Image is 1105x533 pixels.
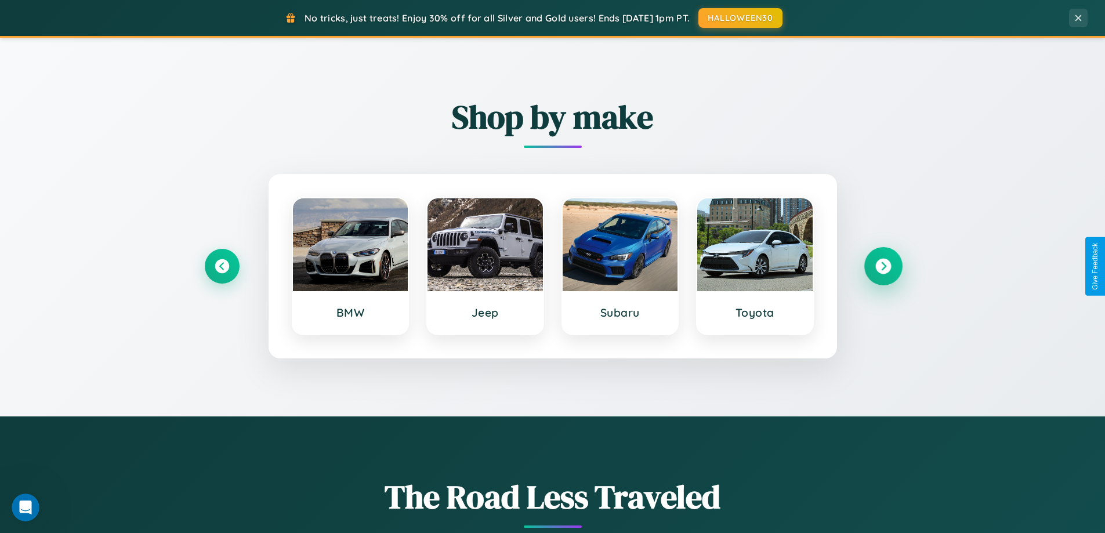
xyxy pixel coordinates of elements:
iframe: Intercom live chat [12,494,39,521]
h1: The Road Less Traveled [205,474,901,519]
span: No tricks, just treats! Enjoy 30% off for all Silver and Gold users! Ends [DATE] 1pm PT. [305,12,690,24]
h3: Toyota [709,306,801,320]
button: HALLOWEEN30 [698,8,782,28]
h2: Shop by make [205,95,901,139]
div: Give Feedback [1091,243,1099,290]
h3: Subaru [574,306,666,320]
h3: BMW [305,306,397,320]
h3: Jeep [439,306,531,320]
